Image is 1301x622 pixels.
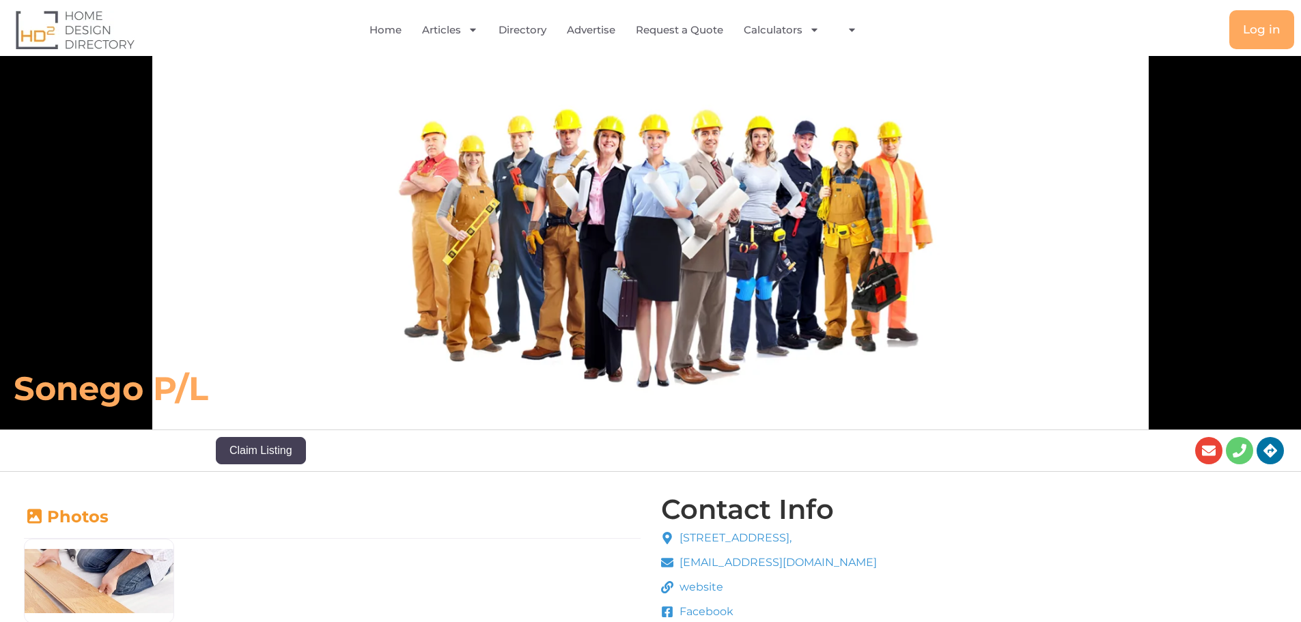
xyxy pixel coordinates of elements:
span: website [676,579,723,595]
span: [STREET_ADDRESS], [676,530,792,546]
h6: Sonego P/L [14,368,904,409]
h4: Contact Info [661,496,834,523]
a: Log in [1229,10,1294,49]
a: Photos [24,507,109,526]
span: [EMAIL_ADDRESS][DOMAIN_NAME] [676,554,877,571]
a: Advertise [567,14,615,46]
a: Home [369,14,402,46]
a: Directory [499,14,546,46]
a: Calculators [744,14,820,46]
button: Claim Listing [216,437,306,464]
span: Log in [1243,24,1281,36]
a: [EMAIL_ADDRESS][DOMAIN_NAME] [661,554,878,571]
nav: Menu [264,14,973,46]
span: Facebook [676,604,733,620]
a: Request a Quote [636,14,723,46]
a: Articles [422,14,478,46]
